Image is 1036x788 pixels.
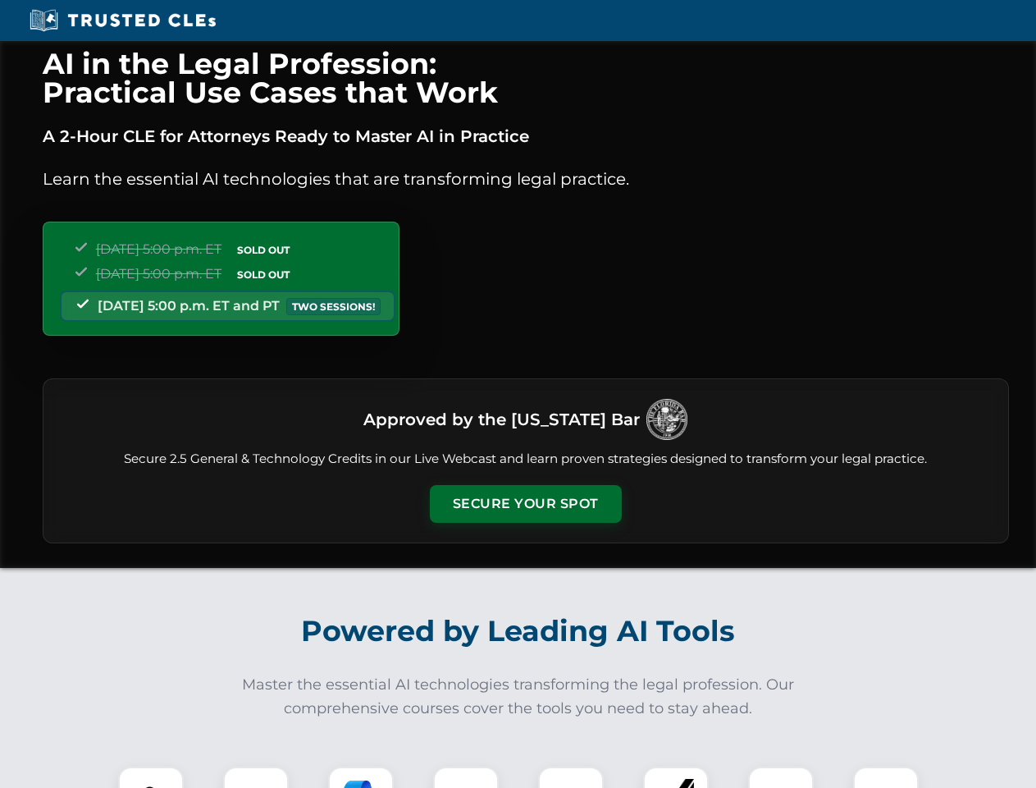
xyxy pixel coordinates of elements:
span: [DATE] 5:00 p.m. ET [96,241,221,257]
h3: Approved by the [US_STATE] Bar [363,405,640,434]
img: Trusted CLEs [25,8,221,33]
p: A 2-Hour CLE for Attorneys Ready to Master AI in Practice [43,123,1009,149]
h2: Powered by Leading AI Tools [64,602,973,660]
p: Learn the essential AI technologies that are transforming legal practice. [43,166,1009,192]
span: SOLD OUT [231,266,295,283]
span: [DATE] 5:00 p.m. ET [96,266,221,282]
h1: AI in the Legal Profession: Practical Use Cases that Work [43,49,1009,107]
button: Secure Your Spot [430,485,622,523]
p: Master the essential AI technologies transforming the legal profession. Our comprehensive courses... [231,673,806,721]
p: Secure 2.5 General & Technology Credits in our Live Webcast and learn proven strategies designed ... [63,450,988,469]
span: SOLD OUT [231,241,295,259]
img: Logo [646,399,687,440]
